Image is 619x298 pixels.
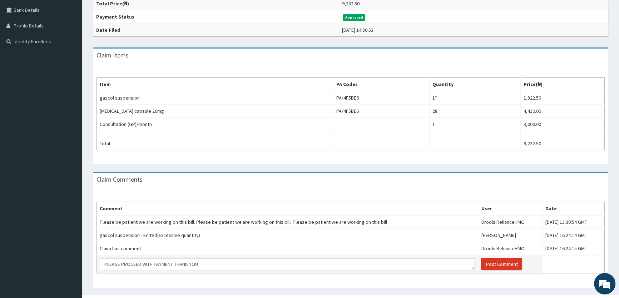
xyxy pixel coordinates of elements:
[97,78,333,91] th: Item
[333,105,429,118] td: PA/4F5BE6
[542,242,604,255] td: [DATE] 16:24:15 GMT
[41,90,99,162] span: We're online!
[333,78,429,91] th: PA Codes
[520,105,604,118] td: 4,410.00
[93,10,339,24] th: Payment Status
[97,105,333,118] td: [MEDICAL_DATA] capsule 20mg
[97,118,333,131] td: Consultation (GP)/month
[4,195,136,220] textarea: Type your message and hit 'Enter'
[342,26,373,34] div: [DATE] 14:30:53
[97,242,478,255] td: Claim has comment
[96,176,143,183] h3: Claim Comments
[93,24,339,37] th: Date Filed
[478,202,542,216] th: User
[542,202,604,216] th: Date
[429,91,520,105] td: 1
[520,78,604,91] th: Price(₦)
[100,258,475,270] textarea: PLEASE PROCEED WITH PAYMENT THANK YOU
[97,229,478,242] td: gascol suspension - Edited(Excessive quantity)
[37,40,120,49] div: Chat with us now
[97,137,333,150] td: Total
[520,118,604,131] td: 3,000.00
[520,137,604,150] td: 9,232.50
[542,215,604,229] td: [DATE] 13:30:54 GMT
[520,91,604,105] td: 1,822.50
[333,91,429,105] td: PA/4F5BE6
[97,202,478,216] th: Comment
[481,258,522,270] button: Post Comment
[478,229,542,242] td: [PERSON_NAME]
[478,242,542,255] td: Drools RelianceHMO
[97,91,333,105] td: gascol suspension
[96,52,129,59] h3: Claim Items
[343,14,365,21] span: Approved
[478,215,542,229] td: Drools RelianceHMO
[429,78,520,91] th: Quantity
[429,105,520,118] td: 28
[97,215,478,229] td: Please be patient we are working on this bill. Please be patient we are working on this bill. Ple...
[13,36,29,54] img: d_794563401_company_1708531726252_794563401
[117,4,134,21] div: Minimize live chat window
[429,118,520,131] td: 1
[429,137,520,150] td: ------
[542,229,604,242] td: [DATE] 16:24:14 GMT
